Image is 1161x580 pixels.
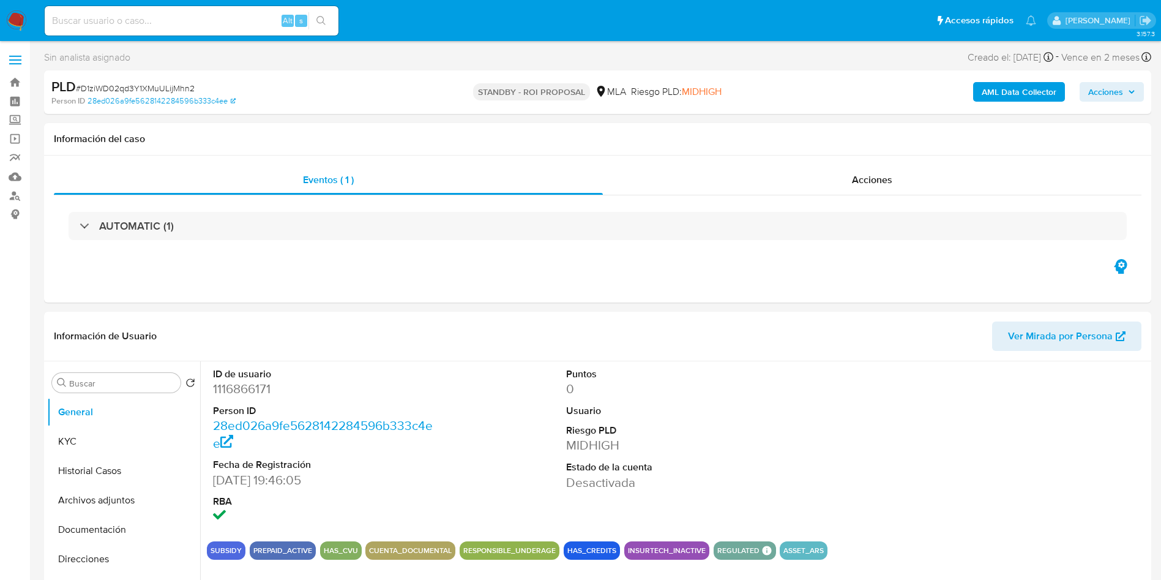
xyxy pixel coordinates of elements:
[566,437,790,454] dd: MIDHIGH
[44,51,130,64] span: Sin analista asignado
[213,458,436,472] dt: Fecha de Registración
[303,173,354,187] span: Eventos ( 1 )
[213,404,436,418] dt: Person ID
[51,77,76,96] b: PLD
[595,85,626,99] div: MLA
[945,14,1014,27] span: Accesos rápidos
[566,424,790,437] dt: Riesgo PLD
[69,212,1127,240] div: AUTOMATIC (1)
[1066,15,1135,26] p: rocio.garcia@mercadolibre.com
[213,380,436,397] dd: 1116866171
[852,173,892,187] span: Acciones
[47,515,200,544] button: Documentación
[47,427,200,456] button: KYC
[566,461,790,474] dt: Estado de la cuenta
[51,96,85,107] b: Person ID
[1026,15,1036,26] a: Notificaciones
[283,15,293,26] span: Alt
[185,378,195,391] button: Volver al orden por defecto
[631,85,722,99] span: Riesgo PLD:
[992,322,1141,351] button: Ver Mirada por Persona
[47,397,200,427] button: General
[308,12,334,29] button: search-icon
[45,13,338,29] input: Buscar usuario o caso...
[213,416,433,451] a: 28ed026a9fe5628142284596b333c4ee
[566,404,790,418] dt: Usuario
[47,456,200,486] button: Historial Casos
[1139,14,1152,27] a: Salir
[566,380,790,397] dd: 0
[566,367,790,381] dt: Puntos
[1088,82,1123,102] span: Acciones
[1080,82,1144,102] button: Acciones
[99,219,174,233] h3: AUTOMATIC (1)
[473,83,590,100] p: STANDBY - ROI PROPOSAL
[213,495,436,508] dt: RBA
[76,82,195,94] span: # D1ziWD02qd3Y1XMuULijMhn2
[54,330,157,342] h1: Información de Usuario
[57,378,67,388] button: Buscar
[982,82,1056,102] b: AML Data Collector
[69,378,176,389] input: Buscar
[47,544,200,574] button: Direcciones
[54,133,1141,145] h1: Información del caso
[1008,322,1113,351] span: Ver Mirada por Persona
[682,85,722,99] span: MIDHIGH
[1056,49,1059,66] span: -
[88,96,236,107] a: 28ed026a9fe5628142284596b333c4ee
[1061,51,1140,64] span: Vence en 2 meses
[213,472,436,489] dd: [DATE] 19:46:05
[47,486,200,515] button: Archivos adjuntos
[968,49,1053,66] div: Creado el: [DATE]
[973,82,1065,102] button: AML Data Collector
[213,367,436,381] dt: ID de usuario
[299,15,303,26] span: s
[566,474,790,491] dd: Desactivada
